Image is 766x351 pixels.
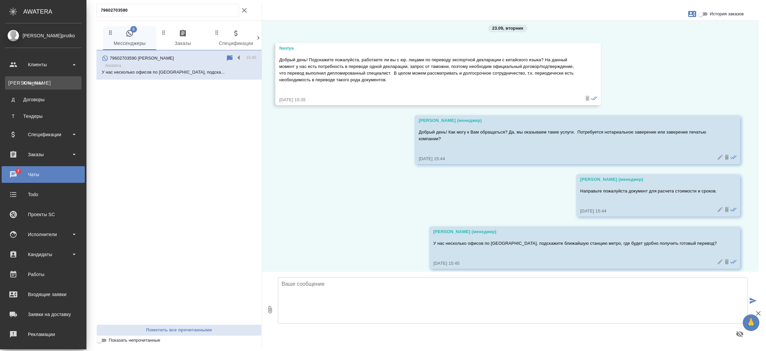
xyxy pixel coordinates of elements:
button: Предпросмотр [732,326,748,342]
button: 🙏 [743,314,759,331]
div: 79602703590 [PERSON_NAME]15:45AwateraУ нас несколько офисов по [GEOGRAPHIC_DATA], подска... [96,50,262,80]
div: [PERSON_NAME] (менеджер) [580,176,717,183]
svg: Зажми и перетащи, чтобы поменять порядок вкладок [107,29,114,36]
span: Мессенджеры [107,29,152,48]
a: Проекты SC [2,206,85,223]
p: Awatera [105,62,256,69]
p: 15:45 [246,54,256,61]
div: [PERSON_NAME] (менеджер) [419,117,717,124]
a: ДДоговоры [5,93,81,106]
p: У нас несколько офисов по [GEOGRAPHIC_DATA], подскажите ближайшую станцию метро, где будет удобно... [433,240,717,247]
a: ТТендеры [5,110,81,123]
p: Добрый день! Подскажите пожалуйста, работаете ли вы с юр. лицами по переводу экспортной деклараци... [279,57,577,83]
div: Договоры [8,96,78,103]
div: [DATE] 15:44 [580,208,717,214]
p: Добрый день! Как могу к Вам обращаться? Да, мы оказываем такие услуги. Потребуется нотариальное з... [419,129,717,142]
a: Todo [2,186,85,203]
p: У нас несколько офисов по [GEOGRAPHIC_DATA], подска... [102,69,256,76]
div: Чаты [5,170,81,179]
a: [PERSON_NAME]Клиенты [5,76,81,90]
div: Nastya [279,45,577,52]
a: Заявки на доставку [2,306,85,323]
a: Рекламации [2,326,85,343]
button: Пометить все прочитанными [96,324,262,336]
a: Входящие заявки [2,286,85,303]
div: Todo [5,189,81,199]
a: 7Чаты [2,166,85,183]
span: 7 [13,168,23,175]
a: Работы [2,266,85,283]
div: Работы [5,269,81,279]
span: Заказы [160,29,205,48]
div: [PERSON_NAME] (менеджер) [433,228,717,235]
div: Тендеры [8,113,78,120]
p: Направьте пожалуйста документ для расчета стоимости и сроков. [580,188,717,194]
div: Заявки на доставку [5,309,81,319]
div: Проекты SC [5,209,81,219]
span: Пометить все прочитанными [100,326,258,334]
button: Заявки [684,6,700,22]
div: Рекламации [5,329,81,339]
div: Исполнители [5,229,81,239]
span: История заказов [710,11,744,17]
span: 6 [130,26,137,33]
span: 🙏 [745,316,757,330]
div: [DATE] 15:44 [419,156,717,162]
div: Клиенты [8,80,78,86]
svg: Зажми и перетащи, чтобы поменять порядок вкладок [161,29,167,36]
div: Спецификации [5,130,81,140]
div: [DATE] 15:45 [433,260,717,267]
p: 79602703590 [PERSON_NAME] [110,55,174,62]
div: AWATERA [23,5,86,18]
div: [PERSON_NAME]prutko [5,32,81,39]
span: Показать непрочитанные [109,337,160,344]
input: Поиск [101,6,239,15]
div: Пометить непрочитанным [226,54,234,62]
div: Клиенты [5,60,81,70]
span: Спецификации [213,29,259,48]
div: Заказы [5,150,81,160]
p: 23.09, вторник [492,25,523,32]
svg: Зажми и перетащи, чтобы поменять порядок вкладок [214,29,220,36]
div: [DATE] 15:35 [279,97,577,103]
div: Входящие заявки [5,289,81,299]
div: Кандидаты [5,249,81,259]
